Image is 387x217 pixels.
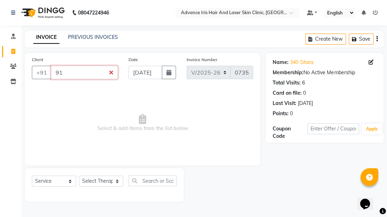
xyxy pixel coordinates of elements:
[273,79,301,87] div: Total Visits:
[307,123,359,134] input: Enter Offer / Coupon Code
[273,100,296,107] div: Last Visit:
[129,175,177,186] input: Search or Scan
[290,110,293,117] div: 0
[33,31,59,44] a: INVOICE
[187,57,217,63] label: Invoice Number
[349,34,374,45] button: Save
[273,69,303,76] div: Membership:
[273,125,307,140] div: Coupon Code
[362,124,382,134] button: Apply
[68,34,118,40] a: PREVIOUS INVOICES
[357,189,380,210] iframe: chat widget
[32,88,253,158] span: Select & add items from the list below
[273,110,289,117] div: Points:
[78,3,109,23] b: 08047224946
[302,79,305,87] div: 6
[290,59,313,66] a: 340 Sitara
[273,89,302,97] div: Card on file:
[51,66,118,79] input: Search by Name/Mobile/Email/Code
[129,57,138,63] label: Date
[303,89,306,97] div: 0
[273,69,376,76] div: No Active Membership
[298,100,313,107] div: [DATE]
[32,66,52,79] button: +91
[32,57,43,63] label: Client
[273,59,289,66] div: Name:
[18,3,67,23] img: logo
[305,34,346,45] button: Create New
